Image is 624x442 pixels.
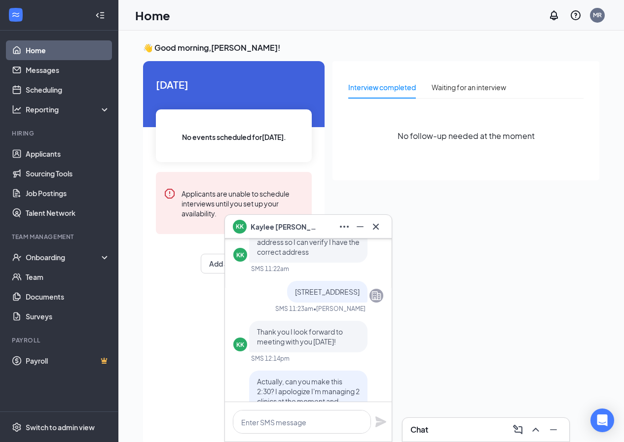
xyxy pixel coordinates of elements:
[26,144,110,164] a: Applicants
[313,305,366,313] span: • [PERSON_NAME]
[570,9,582,21] svg: QuestionInfo
[95,10,105,20] svg: Collapse
[370,290,382,302] svg: Company
[182,132,286,142] span: No events scheduled for [DATE] .
[368,219,384,235] button: Cross
[26,267,110,287] a: Team
[26,306,110,326] a: Surveys
[410,424,428,435] h3: Chat
[26,164,110,183] a: Sourcing Tools
[510,422,526,438] button: ComposeMessage
[26,351,110,371] a: PayrollCrown
[398,130,535,142] span: No follow-up needed at the moment
[352,219,368,235] button: Minimize
[12,233,108,241] div: Team Management
[26,60,110,80] a: Messages
[257,327,343,346] span: Thank you I look forward to meeting with you [DATE]!
[370,221,382,233] svg: Cross
[26,422,95,432] div: Switch to admin view
[12,104,22,114] svg: Analysis
[12,129,108,137] div: Hiring
[26,104,110,114] div: Reporting
[548,424,559,436] svg: Minimize
[26,80,110,100] a: Scheduling
[12,336,108,344] div: Payroll
[143,42,599,53] h3: 👋 Good morning, [PERSON_NAME] !
[251,265,289,273] div: SMS 11:22am
[432,82,506,93] div: Waiting for an interview
[530,424,542,436] svg: ChevronUp
[11,10,21,20] svg: WorkstreamLogo
[12,422,22,432] svg: Settings
[375,416,387,428] svg: Plane
[338,221,350,233] svg: Ellipses
[26,183,110,203] a: Job Postings
[348,82,416,93] div: Interview completed
[164,188,176,200] svg: Error
[295,287,360,296] span: [STREET_ADDRESS]
[546,422,561,438] button: Minimize
[593,11,602,19] div: MR
[182,188,304,218] div: Applicants are unable to schedule interviews until you set up your availability.
[528,422,544,438] button: ChevronUp
[251,221,320,232] span: Kaylee [PERSON_NAME]
[236,340,244,349] div: KK
[236,251,244,259] div: KK
[336,219,352,235] button: Ellipses
[512,424,524,436] svg: ComposeMessage
[156,77,312,92] span: [DATE]
[201,254,267,273] button: Add availability
[26,287,110,306] a: Documents
[135,7,170,24] h1: Home
[26,203,110,223] a: Talent Network
[26,252,102,262] div: Onboarding
[26,40,110,60] a: Home
[590,408,614,432] div: Open Intercom Messenger
[548,9,560,21] svg: Notifications
[354,221,366,233] svg: Minimize
[275,305,313,313] div: SMS 11:23am
[257,377,360,425] span: Actually, can you make this 2:30? I apologize I'm managing 2 clinics at the moment and forgot I h...
[251,354,290,363] div: SMS 12:14pm
[257,228,360,256] span: Yes please if you could send the address so I can verify I have the correct address
[12,252,22,262] svg: UserCheck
